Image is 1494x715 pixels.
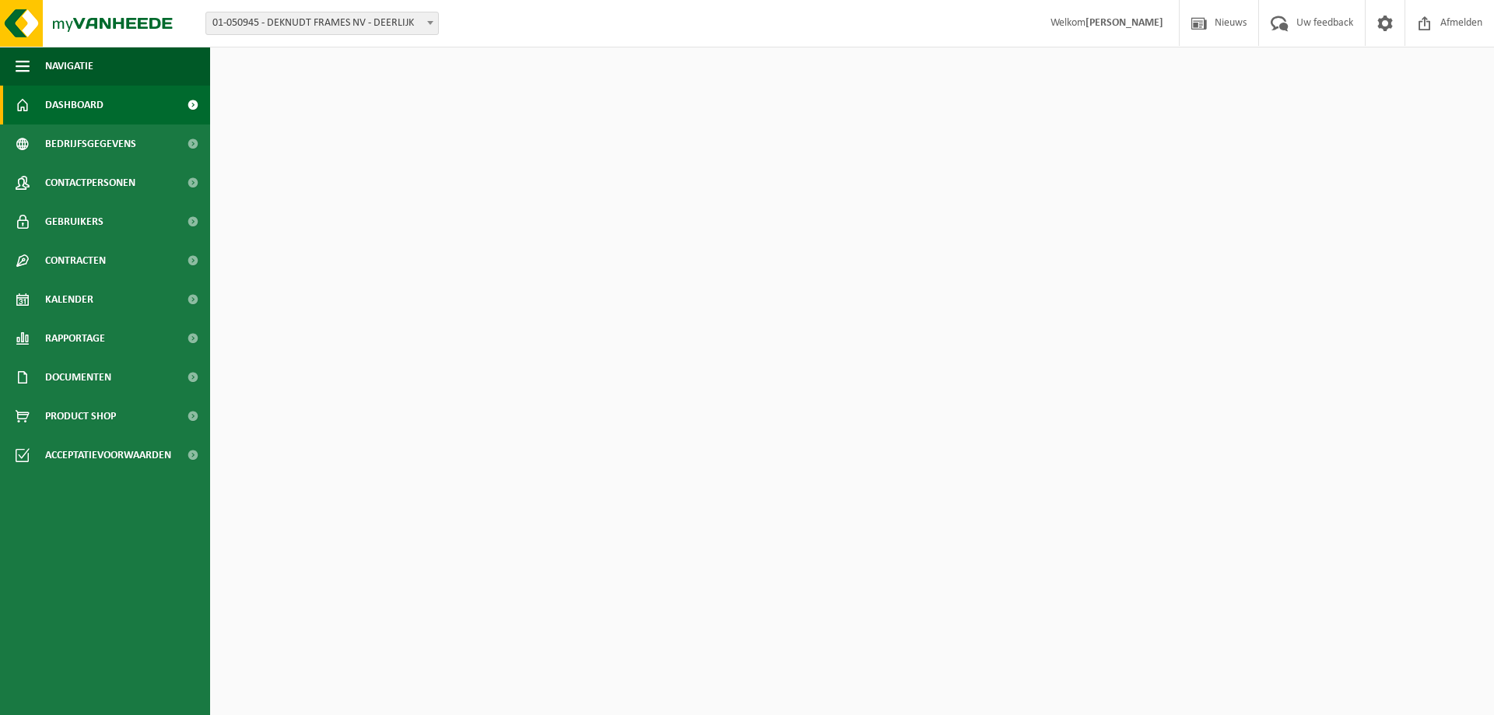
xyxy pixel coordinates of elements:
span: Gebruikers [45,202,103,241]
span: Dashboard [45,86,103,124]
span: Bedrijfsgegevens [45,124,136,163]
strong: [PERSON_NAME] [1085,17,1163,29]
span: 01-050945 - DEKNUDT FRAMES NV - DEERLIJK [205,12,439,35]
span: Documenten [45,358,111,397]
span: Contracten [45,241,106,280]
span: Acceptatievoorwaarden [45,436,171,475]
span: Contactpersonen [45,163,135,202]
span: Rapportage [45,319,105,358]
span: Kalender [45,280,93,319]
span: 01-050945 - DEKNUDT FRAMES NV - DEERLIJK [206,12,438,34]
span: Navigatie [45,47,93,86]
span: Product Shop [45,397,116,436]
